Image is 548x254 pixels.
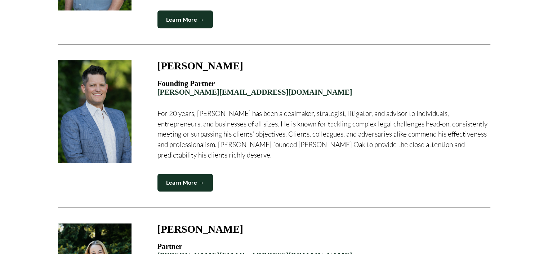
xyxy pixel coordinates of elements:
h3: [PERSON_NAME] [157,60,243,72]
strong: [PERSON_NAME] [157,223,243,235]
a: Learn More → [157,10,213,28]
a: Learn More → [157,174,213,191]
h4: Founding Partner [157,79,490,97]
p: For 20 years, [PERSON_NAME] has been a dealmaker, strategist, litigator, and advisor to individua... [157,108,490,160]
a: [PERSON_NAME][EMAIL_ADDRESS][DOMAIN_NAME] [157,88,352,96]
